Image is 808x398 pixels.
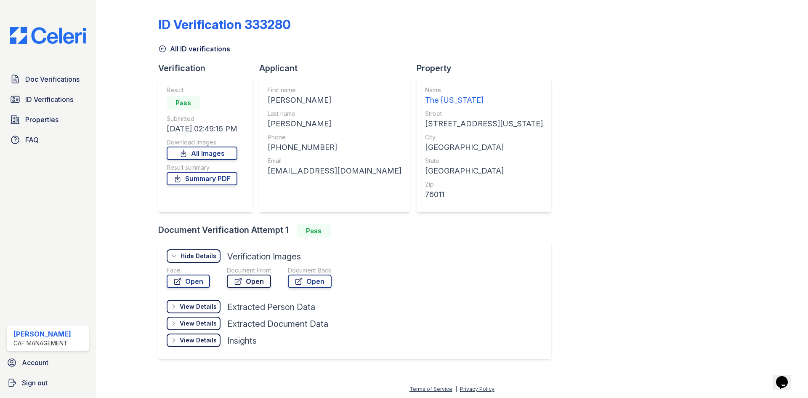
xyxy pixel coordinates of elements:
[288,266,332,275] div: Document Back
[227,318,328,330] div: Extracted Document Data
[425,94,543,106] div: The [US_STATE]
[158,44,230,54] a: All ID verifications
[180,336,217,345] div: View Details
[158,17,291,32] div: ID Verification 333280
[425,165,543,177] div: [GEOGRAPHIC_DATA]
[409,386,452,392] a: Terms of Service
[167,96,200,110] div: Pass
[288,275,332,288] a: Open
[425,133,543,142] div: City
[7,111,89,128] a: Properties
[25,94,73,104] span: ID Verifications
[25,74,80,84] span: Doc Verifications
[167,86,237,94] div: Result
[425,110,543,118] div: Street
[297,224,331,238] div: Pass
[3,354,93,371] a: Account
[268,157,401,165] div: Email
[181,252,216,260] div: Hide Details
[7,71,89,88] a: Doc Verifications
[3,374,93,391] a: Sign out
[167,147,237,160] a: All Images
[25,115,58,125] span: Properties
[227,251,301,262] div: Verification Images
[425,118,543,130] div: [STREET_ADDRESS][US_STATE]
[7,91,89,108] a: ID Verifications
[158,62,259,74] div: Verification
[417,62,558,74] div: Property
[268,165,401,177] div: [EMAIL_ADDRESS][DOMAIN_NAME]
[773,364,800,390] iframe: chat widget
[158,224,558,238] div: Document Verification Attempt 1
[180,319,217,328] div: View Details
[259,62,417,74] div: Applicant
[268,118,401,130] div: [PERSON_NAME]
[167,172,237,185] a: Summary PDF
[425,189,543,200] div: 76011
[268,94,401,106] div: [PERSON_NAME]
[227,266,271,275] div: Document Front
[167,123,237,135] div: [DATE] 02:49:16 PM
[425,86,543,106] a: Name The [US_STATE]
[425,86,543,94] div: Name
[167,266,210,275] div: Face
[268,110,401,118] div: Last name
[425,142,543,153] div: [GEOGRAPHIC_DATA]
[7,131,89,148] a: FAQ
[167,115,237,123] div: Submitted
[13,339,71,347] div: CAF Management
[3,27,93,44] img: CE_Logo_Blue-a8612792a0a2168367f1c8372b55b34899dd931a85d93a1a3d3e32e68fde9ad4.png
[167,163,237,172] div: Result summary
[460,386,494,392] a: Privacy Policy
[167,138,237,147] div: Download Images
[268,133,401,142] div: Phone
[227,301,315,313] div: Extracted Person Data
[227,275,271,288] a: Open
[425,180,543,189] div: Zip
[268,86,401,94] div: First name
[227,335,257,347] div: Insights
[13,329,71,339] div: [PERSON_NAME]
[25,135,39,145] span: FAQ
[22,358,48,368] span: Account
[180,302,217,311] div: View Details
[268,142,401,153] div: [PHONE_NUMBER]
[425,157,543,165] div: State
[22,378,48,388] span: Sign out
[167,275,210,288] a: Open
[455,386,457,392] div: |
